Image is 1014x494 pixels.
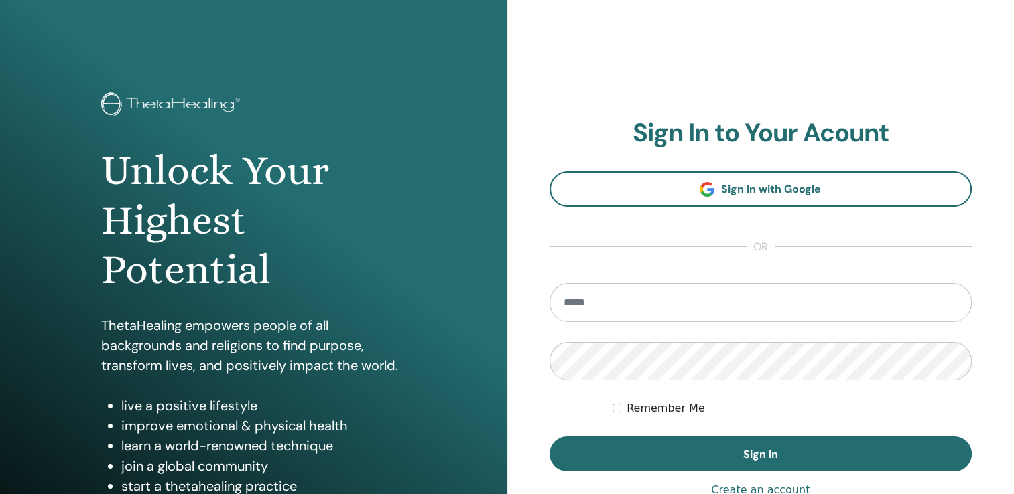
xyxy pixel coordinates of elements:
[121,436,405,456] li: learn a world-renowned technique
[101,315,405,376] p: ThetaHealing empowers people of all backgrounds and religions to find purpose, transform lives, a...
[613,400,972,416] div: Keep me authenticated indefinitely or until I manually logout
[550,118,972,149] h2: Sign In to Your Acount
[121,456,405,476] li: join a global community
[101,146,405,295] h1: Unlock Your Highest Potential
[550,436,972,471] button: Sign In
[747,239,775,255] span: or
[121,396,405,416] li: live a positive lifestyle
[721,182,821,196] span: Sign In with Google
[550,171,972,207] a: Sign In with Google
[743,447,778,461] span: Sign In
[121,416,405,436] li: improve emotional & physical health
[627,400,705,416] label: Remember Me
